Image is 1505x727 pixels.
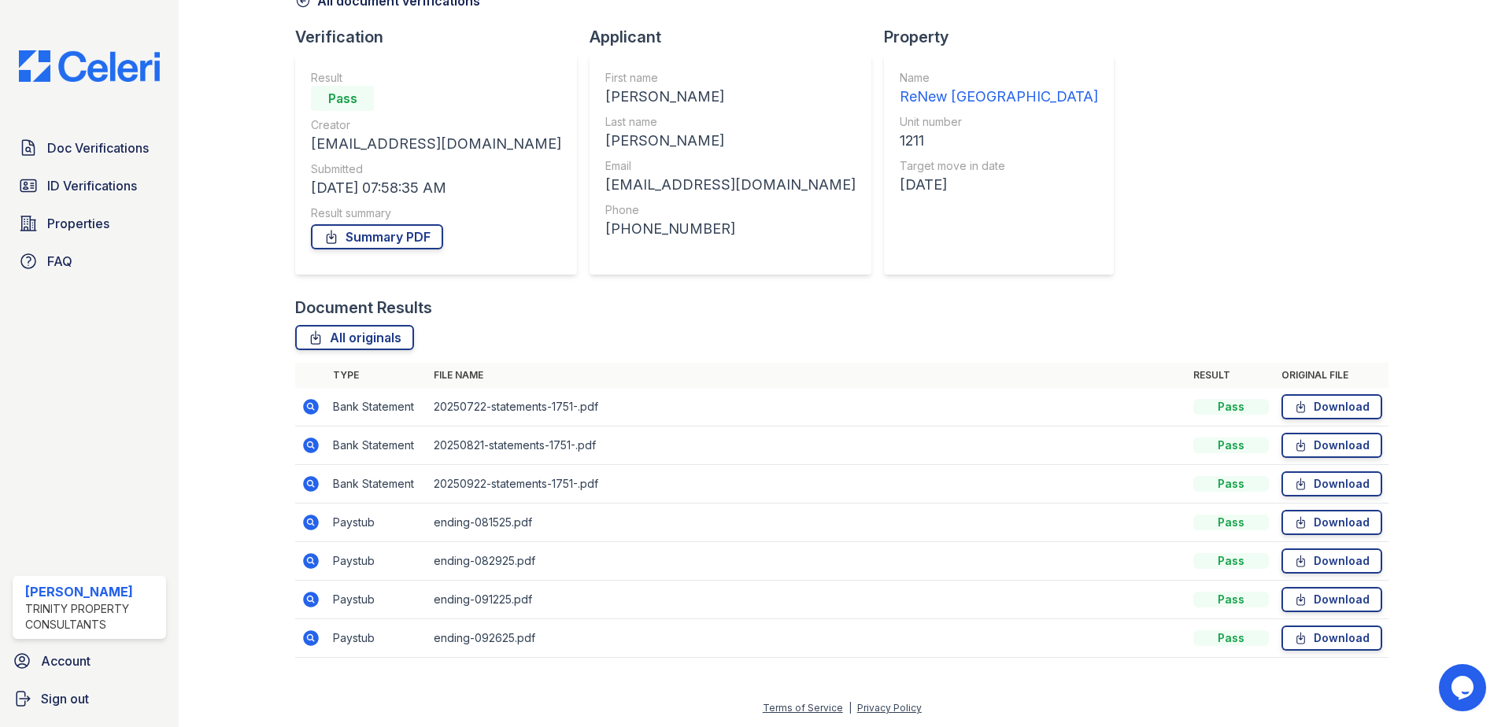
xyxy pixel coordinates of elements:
td: ending-091225.pdf [427,581,1187,619]
td: 20250821-statements-1751-.pdf [427,426,1187,465]
td: Paystub [327,581,427,619]
div: ReNew [GEOGRAPHIC_DATA] [900,86,1098,108]
div: Pass [1193,553,1269,569]
div: [PERSON_NAME] [605,130,856,152]
div: Name [900,70,1098,86]
td: 20250922-statements-1751-.pdf [427,465,1187,504]
a: Name ReNew [GEOGRAPHIC_DATA] [900,70,1098,108]
a: Download [1281,394,1382,419]
div: Submitted [311,161,561,177]
div: Phone [605,202,856,218]
a: ID Verifications [13,170,166,201]
a: FAQ [13,245,166,277]
a: Download [1281,471,1382,496]
div: Pass [1193,630,1269,646]
td: ending-092625.pdf [427,619,1187,658]
div: Pass [1193,399,1269,415]
td: Bank Statement [327,465,427,504]
a: Account [6,645,172,677]
div: [EMAIL_ADDRESS][DOMAIN_NAME] [311,133,561,155]
div: Target move in date [900,158,1098,174]
td: ending-082925.pdf [427,542,1187,581]
div: [EMAIL_ADDRESS][DOMAIN_NAME] [605,174,856,196]
td: Paystub [327,619,427,658]
a: Download [1281,433,1382,458]
span: Doc Verifications [47,138,149,157]
div: Unit number [900,114,1098,130]
div: First name [605,70,856,86]
td: Paystub [327,542,427,581]
a: All originals [295,325,414,350]
div: Applicant [590,26,884,48]
td: 20250722-statements-1751-.pdf [427,388,1187,426]
a: Sign out [6,683,172,714]
td: Paystub [327,504,427,542]
span: Account [41,651,91,670]
a: Doc Verifications [13,132,166,164]
div: Property [884,26,1126,48]
span: ID Verifications [47,176,137,195]
div: [DATE] [900,174,1098,196]
div: Trinity Property Consultants [25,601,160,633]
div: Pass [1193,515,1269,530]
a: Summary PDF [311,224,443,249]
a: Download [1281,587,1382,612]
span: Properties [47,214,109,233]
div: [PERSON_NAME] [25,582,160,601]
div: Result [311,70,561,86]
td: ending-081525.pdf [427,504,1187,542]
a: Download [1281,626,1382,651]
td: Bank Statement [327,388,427,426]
div: Verification [295,26,590,48]
div: [DATE] 07:58:35 AM [311,177,561,199]
div: Result summary [311,205,561,221]
a: Terms of Service [763,702,843,714]
a: Properties [13,208,166,239]
div: [PERSON_NAME] [605,86,856,108]
div: Pass [311,86,374,111]
a: Download [1281,548,1382,574]
div: Email [605,158,856,174]
div: [PHONE_NUMBER] [605,218,856,240]
a: Download [1281,510,1382,535]
div: Last name [605,114,856,130]
div: 1211 [900,130,1098,152]
div: Pass [1193,592,1269,607]
th: Result [1187,363,1275,388]
iframe: chat widget [1439,664,1489,711]
th: Original file [1275,363,1389,388]
a: Privacy Policy [857,702,922,714]
div: Document Results [295,297,432,319]
td: Bank Statement [327,426,427,465]
th: File name [427,363,1187,388]
div: Creator [311,117,561,133]
span: Sign out [41,689,89,708]
div: | [849,702,852,714]
div: Pass [1193,437,1269,453]
img: CE_Logo_Blue-a8612792a0a2168367f1c8372b55b34899dd931a85d93a1a3d3e32e68fde9ad4.png [6,50,172,82]
span: FAQ [47,252,72,271]
th: Type [327,363,427,388]
div: Pass [1193,476,1269,492]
